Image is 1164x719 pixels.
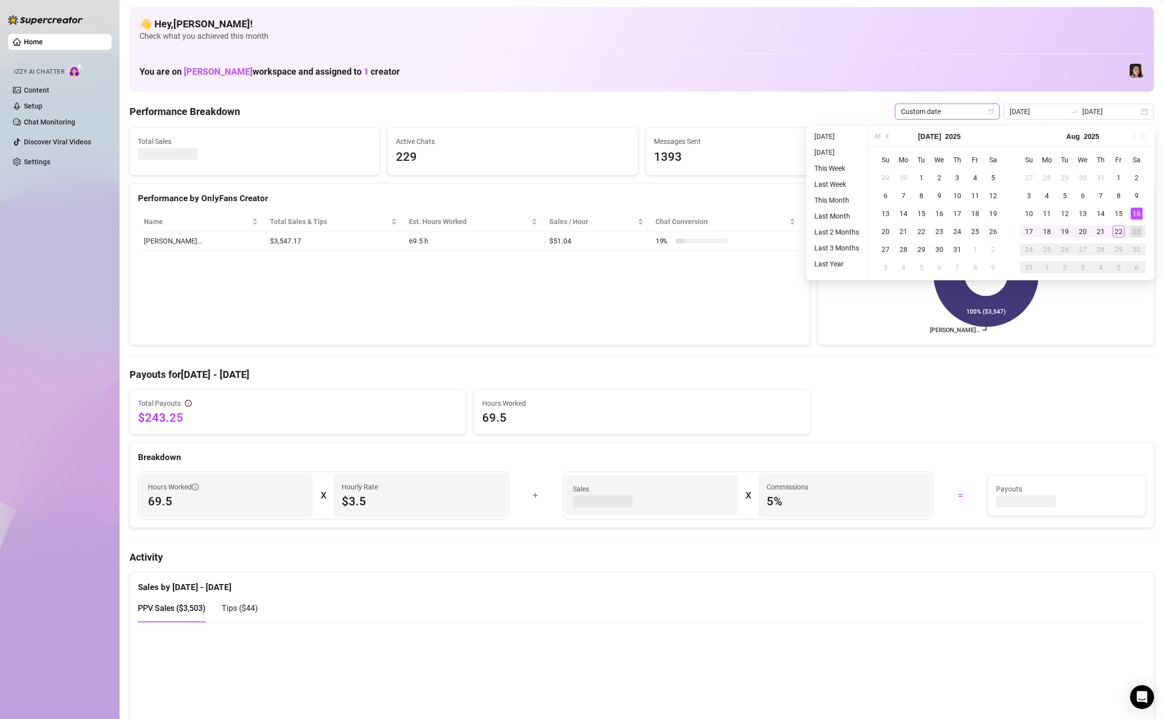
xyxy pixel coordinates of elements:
div: 23 [933,226,945,238]
td: 2025-08-11 [1038,205,1056,223]
div: 5 [987,172,999,184]
div: 10 [951,190,963,202]
div: 22 [915,226,927,238]
a: Setup [24,102,42,110]
th: Mo [1038,151,1056,169]
td: 2025-09-02 [1056,258,1074,276]
span: 1 [364,66,369,77]
td: 2025-07-31 [948,240,966,258]
td: 2025-08-06 [930,258,948,276]
td: 2025-08-12 [1056,205,1074,223]
div: 22 [1113,226,1125,238]
td: 2025-08-26 [1056,240,1074,258]
span: Total Payouts [138,398,181,409]
text: [PERSON_NAME]… [930,327,980,334]
div: 29 [1059,172,1071,184]
div: 1 [915,172,927,184]
a: Home [24,38,43,46]
div: Sales by [DATE] - [DATE] [138,573,1146,594]
td: 2025-08-09 [1128,187,1146,205]
td: 2025-08-24 [1020,240,1038,258]
input: End date [1082,106,1139,117]
div: 28 [898,243,909,255]
div: 6 [933,261,945,273]
td: 2025-08-03 [1020,187,1038,205]
th: Su [877,151,895,169]
span: PPV Sales ( $3,503 ) [138,603,206,613]
li: Last 2 Months [810,226,863,238]
div: 7 [898,190,909,202]
td: 2025-07-31 [1092,169,1110,187]
div: 4 [1095,261,1107,273]
span: 19 % [655,236,671,246]
div: 4 [969,172,981,184]
div: 31 [1023,261,1035,273]
div: + [515,487,557,503]
a: Discover Viral Videos [24,138,91,146]
td: 2025-07-05 [984,169,1002,187]
td: 2025-08-01 [966,240,984,258]
div: 18 [969,208,981,220]
div: 20 [880,226,892,238]
div: 3 [880,261,892,273]
div: 8 [915,190,927,202]
th: We [1074,151,1092,169]
td: 2025-08-06 [1074,187,1092,205]
span: swap-right [1070,108,1078,116]
th: Total Sales & Tips [264,212,403,232]
td: 2025-07-29 [1056,169,1074,187]
div: 25 [969,226,981,238]
div: 3 [951,172,963,184]
td: 2025-07-07 [895,187,912,205]
td: 2025-08-07 [948,258,966,276]
span: Payouts [996,483,1137,494]
div: 27 [880,243,892,255]
td: 2025-07-11 [966,187,984,205]
td: 2025-07-02 [930,169,948,187]
div: 30 [933,243,945,255]
td: 2025-07-30 [1074,169,1092,187]
td: 2025-07-26 [984,223,1002,240]
td: 2025-07-28 [895,240,912,258]
th: Th [1092,151,1110,169]
td: 2025-09-05 [1110,258,1128,276]
div: Open Intercom Messenger [1130,685,1154,709]
div: X [746,487,751,503]
button: Choose a month [918,126,941,146]
div: Est. Hours Worked [409,216,529,227]
h1: You are on workspace and assigned to creator [139,66,400,77]
li: [DATE] [810,130,863,142]
div: 2 [933,172,945,184]
td: 2025-07-20 [877,223,895,240]
span: to [1070,108,1078,116]
button: Choose a year [1084,126,1099,146]
div: 12 [987,190,999,202]
span: Name [144,216,250,227]
button: Last year (Control + left) [872,126,883,146]
th: We [930,151,948,169]
td: 2025-07-12 [984,187,1002,205]
li: Last 3 Months [810,242,863,254]
div: 16 [1131,208,1143,220]
div: 1 [1113,172,1125,184]
div: X [321,487,326,503]
h4: Activity [129,550,1154,564]
div: 2 [1059,261,1071,273]
td: 2025-09-01 [1038,258,1056,276]
li: [DATE] [810,146,863,158]
div: 20 [1077,226,1089,238]
div: 28 [1041,172,1053,184]
div: 19 [1059,226,1071,238]
th: Sa [984,151,1002,169]
div: 24 [1023,243,1035,255]
div: 9 [1131,190,1143,202]
div: 27 [1023,172,1035,184]
td: 2025-07-25 [966,223,984,240]
span: Tips ( $44 ) [222,603,258,613]
td: 2025-07-03 [948,169,966,187]
div: 25 [1041,243,1053,255]
span: Active Chats [396,136,629,147]
h4: Performance Breakdown [129,105,240,119]
td: 2025-07-17 [948,205,966,223]
td: 2025-08-21 [1092,223,1110,240]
